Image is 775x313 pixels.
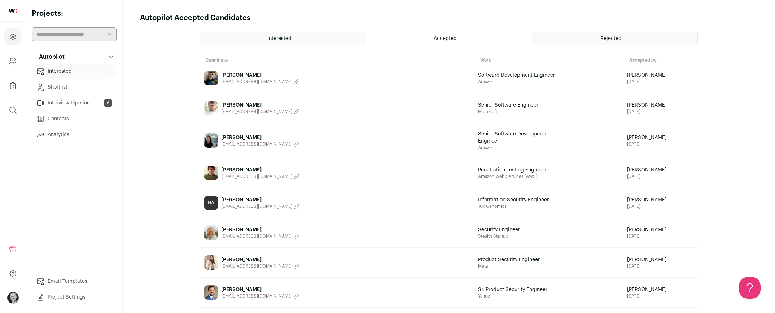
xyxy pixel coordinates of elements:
[140,13,250,23] h1: Autopilot Accepted Candidates
[204,225,218,240] img: 626f88ac1b30a5c164a0d8ad23d556596fe6339a6bdb9cb9c3011001eddcf2e8
[478,204,620,209] span: 10x Genomics
[200,248,474,277] a: [PERSON_NAME] [EMAIL_ADDRESS][DOMAIN_NAME]
[627,141,694,147] span: [DATE]
[221,174,292,179] span: [EMAIL_ADDRESS][DOMAIN_NAME]
[32,112,117,126] a: Contacts
[32,128,117,142] a: Analytics
[627,72,694,79] span: [PERSON_NAME]
[221,79,292,85] span: [EMAIL_ADDRESS][DOMAIN_NAME]
[221,134,299,141] span: [PERSON_NAME]
[600,36,622,41] span: Rejected
[221,293,292,299] span: [EMAIL_ADDRESS][DOMAIN_NAME]
[221,109,292,115] span: [EMAIL_ADDRESS][DOMAIN_NAME]
[221,256,299,263] span: [PERSON_NAME]
[221,109,299,115] button: [EMAIL_ADDRESS][DOMAIN_NAME]
[204,166,218,180] img: 1066b175d50e3768a1bd275923e1aa60a441e0495af38ea0fdf0dfdfc2095d35
[478,130,565,145] span: Senior Software Development Engineer
[627,102,694,109] span: [PERSON_NAME]
[200,124,474,157] a: [PERSON_NAME] [EMAIL_ADDRESS][DOMAIN_NAME]
[204,71,218,85] img: a20c1c85600ca4bbdd73eaf0f773b35b29e8c22f1f3d81f84fa7212d0274fe98.jpg
[478,233,620,239] span: Stealth Startup
[221,72,299,79] span: [PERSON_NAME]
[7,292,19,304] img: 1798315-medium_jpg
[623,57,698,63] th: Accepted by
[221,226,299,233] span: [PERSON_NAME]
[221,233,292,239] span: [EMAIL_ADDRESS][DOMAIN_NAME]
[221,196,299,204] span: [PERSON_NAME]
[221,141,292,147] span: [EMAIL_ADDRESS][DOMAIN_NAME]
[204,101,218,115] img: 03fbe0ca05640539719bc74e382d02136e034fa46b5bd75bf0d06159736fb2e4.jpg
[32,50,117,64] button: Autopilot
[7,292,19,304] button: Open dropdown
[478,256,565,263] span: Product Security Engineer
[627,204,694,209] span: [DATE]
[204,196,218,210] div: NA
[32,64,117,79] a: Interested
[204,285,218,300] img: 0b71065905da5aece2e4fa6df1838c4c8b1f4cc432db2d3b7f68302a048250a1.jpg
[221,204,299,209] button: [EMAIL_ADDRESS][DOMAIN_NAME]
[200,57,474,63] th: Candidate
[221,263,299,269] button: [EMAIL_ADDRESS][DOMAIN_NAME]
[267,36,292,41] span: Interested
[200,188,474,217] a: NA [PERSON_NAME] [EMAIL_ADDRESS][DOMAIN_NAME]
[478,293,620,299] span: Yahoo
[200,278,474,307] a: [PERSON_NAME] [EMAIL_ADDRESS][DOMAIN_NAME]
[478,145,620,151] span: Amazon
[478,196,565,204] span: Information Security Engineer
[204,133,218,148] img: a2fa62643ac832ee2eac4fb3cd5f38a5ba8449fbfa62c64f18848c5247eabd06.png
[32,80,117,94] a: Shortlist
[478,286,565,293] span: Sr. Product Security Engineer
[627,196,694,204] span: [PERSON_NAME]
[478,263,620,269] span: Meta
[434,36,457,41] span: Accepted
[221,102,299,109] span: [PERSON_NAME]
[4,53,21,70] a: Company and ATS Settings
[32,274,117,289] a: Email Templates
[478,166,565,174] span: Penetration Testing Engineer
[627,109,694,115] span: [DATE]
[32,96,117,110] a: Interview Pipeline6
[474,57,623,63] th: Work
[35,53,65,61] p: Autopilot
[478,102,565,109] span: Senior Software Engineer
[627,256,694,263] span: [PERSON_NAME]
[478,79,620,85] span: Amazon
[4,77,21,94] a: Company Lists
[221,286,299,293] span: [PERSON_NAME]
[9,9,17,13] img: wellfound-shorthand-0d5821cbd27db2630d0214b213865d53afaa358527fdda9d0ea32b1df1b89c2c.svg
[221,79,299,85] button: [EMAIL_ADDRESS][DOMAIN_NAME]
[627,263,694,269] span: [DATE]
[200,32,366,45] a: Interested
[221,233,299,239] button: [EMAIL_ADDRESS][DOMAIN_NAME]
[627,226,694,233] span: [PERSON_NAME]
[478,174,620,179] span: Amazon Web Services (AWS)
[478,109,620,115] span: Microsoft
[221,263,292,269] span: [EMAIL_ADDRESS][DOMAIN_NAME]
[32,290,117,304] a: Project Settings
[104,99,112,107] span: 6
[221,141,299,147] button: [EMAIL_ADDRESS][DOMAIN_NAME]
[221,166,299,174] span: [PERSON_NAME]
[200,94,474,122] a: [PERSON_NAME] [EMAIL_ADDRESS][DOMAIN_NAME]
[739,277,761,299] iframe: Toggle Customer Support
[627,233,694,239] span: [DATE]
[627,79,694,85] span: [DATE]
[627,293,694,299] span: [DATE]
[200,218,474,247] a: [PERSON_NAME] [EMAIL_ADDRESS][DOMAIN_NAME]
[627,134,694,141] span: [PERSON_NAME]
[478,226,565,233] span: Security Engineer
[221,204,292,209] span: [EMAIL_ADDRESS][DOMAIN_NAME]
[204,255,218,270] img: 37945a30b0f6008312a7cf9e781c03a0bc19e42f6e9b1f9307013c7dde5c53e5.jpg
[627,174,694,179] span: [DATE]
[221,293,299,299] button: [EMAIL_ADDRESS][DOMAIN_NAME]
[478,72,565,79] span: Software Development Engineer
[532,32,697,45] a: Rejected
[627,286,694,293] span: [PERSON_NAME]
[200,64,474,93] a: [PERSON_NAME] [EMAIL_ADDRESS][DOMAIN_NAME]
[200,158,474,187] a: [PERSON_NAME] [EMAIL_ADDRESS][DOMAIN_NAME]
[221,174,299,179] button: [EMAIL_ADDRESS][DOMAIN_NAME]
[627,166,694,174] span: [PERSON_NAME]
[4,28,21,45] a: Projects
[32,9,117,19] h2: Projects:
